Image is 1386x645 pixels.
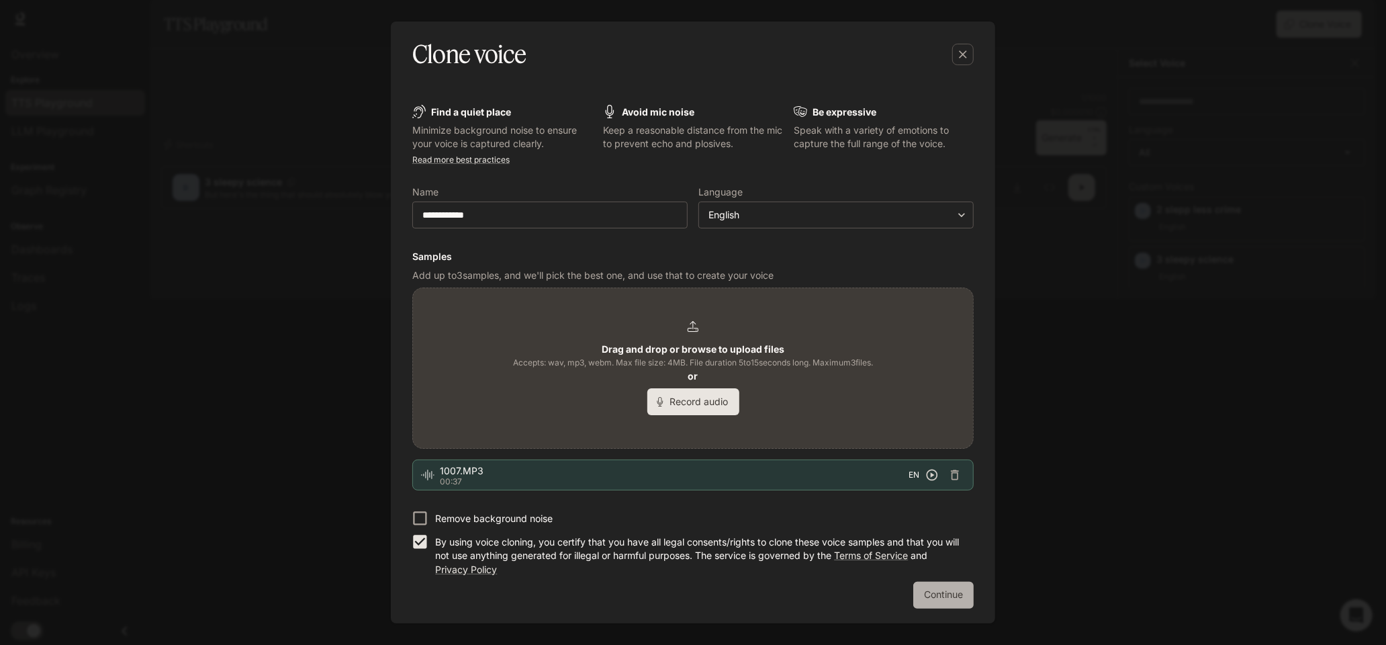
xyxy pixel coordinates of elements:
[602,343,784,355] b: Drag and drop or browse to upload files
[412,269,974,282] p: Add up to 3 samples, and we'll pick the best one, and use that to create your voice
[412,187,438,197] p: Name
[440,478,909,486] p: 00:37
[412,155,510,165] a: Read more best practices
[435,535,963,576] p: By using voice cloning, you certify that you have all legal consents/rights to clone these voice ...
[440,464,909,478] span: 1007.MP3
[435,564,497,575] a: Privacy Policy
[647,388,739,415] button: Record audio
[603,124,783,150] p: Keep a reasonable distance from the mic to prevent echo and plosives.
[431,106,511,118] b: Find a quiet place
[834,550,908,561] a: Terms of Service
[412,124,592,150] p: Minimize background noise to ensure your voice is captured clearly.
[412,38,526,71] h5: Clone voice
[794,124,974,150] p: Speak with a variety of emotions to capture the full range of the voice.
[435,512,553,525] p: Remove background noise
[622,106,694,118] b: Avoid mic noise
[688,370,698,382] b: or
[412,250,974,263] h6: Samples
[813,106,876,118] b: Be expressive
[513,356,873,370] span: Accepts: wav, mp3, webm. Max file size: 4MB. File duration 5 to 15 seconds long. Maximum 3 files.
[698,187,743,197] p: Language
[909,468,919,482] span: EN
[913,582,974,609] button: Continue
[699,208,973,222] div: English
[708,208,952,222] div: English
